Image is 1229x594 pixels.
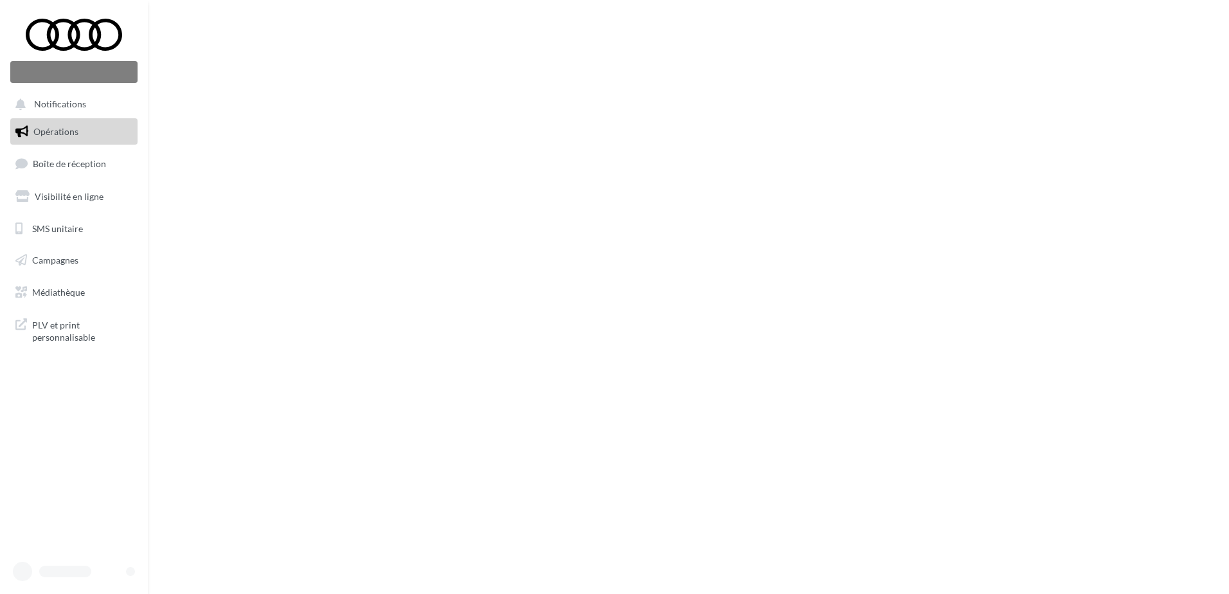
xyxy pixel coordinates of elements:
span: Boîte de réception [33,158,106,169]
a: Médiathèque [8,279,140,306]
span: Opérations [33,126,78,137]
span: Visibilité en ligne [35,191,103,202]
span: Campagnes [32,255,78,265]
span: Notifications [34,99,86,110]
div: Nouvelle campagne [10,61,138,83]
a: Visibilité en ligne [8,183,140,210]
a: Opérations [8,118,140,145]
a: Campagnes [8,247,140,274]
span: SMS unitaire [32,222,83,233]
a: SMS unitaire [8,215,140,242]
a: Boîte de réception [8,150,140,177]
span: PLV et print personnalisable [32,316,132,344]
span: Médiathèque [32,287,85,298]
a: PLV et print personnalisable [8,311,140,349]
